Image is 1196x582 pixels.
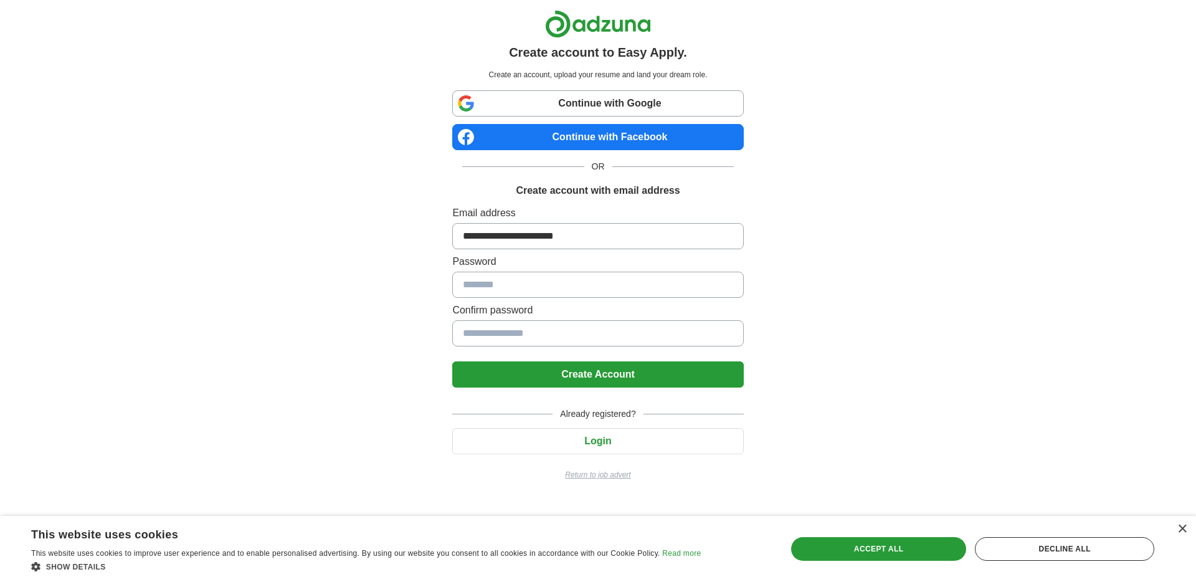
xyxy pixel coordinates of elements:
[975,537,1154,561] div: Decline all
[452,361,743,388] button: Create Account
[31,560,701,573] div: Show details
[452,90,743,117] a: Continue with Google
[1177,525,1187,534] div: Close
[545,10,651,38] img: Adzuna logo
[452,428,743,454] button: Login
[455,69,741,80] p: Create an account, upload your resume and land your dream role.
[584,160,612,173] span: OR
[452,469,743,480] a: Return to job advert
[31,523,670,542] div: This website uses cookies
[509,43,687,62] h1: Create account to Easy Apply.
[452,254,743,269] label: Password
[791,537,967,561] div: Accept all
[452,124,743,150] a: Continue with Facebook
[452,436,743,446] a: Login
[452,303,743,318] label: Confirm password
[46,563,106,571] span: Show details
[452,206,743,221] label: Email address
[31,549,660,558] span: This website uses cookies to improve user experience and to enable personalised advertising. By u...
[516,183,680,198] h1: Create account with email address
[662,549,701,558] a: Read more, opens a new window
[553,408,643,421] span: Already registered?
